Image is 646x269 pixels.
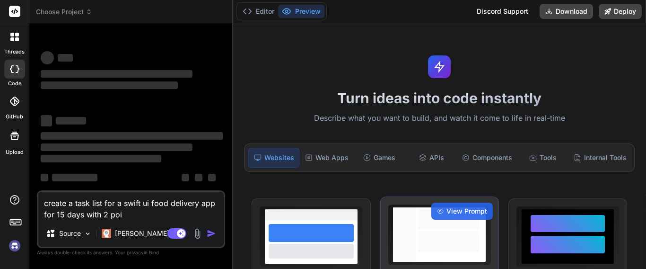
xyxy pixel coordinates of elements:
span: View Prompt [446,206,487,216]
label: threads [4,48,25,56]
img: Pick Models [84,230,92,238]
label: Upload [6,148,24,156]
p: Describe what you want to build, and watch it come to life in real-time [238,112,640,125]
span: privacy [127,250,144,255]
span: ‌ [56,117,86,125]
img: attachment [192,228,203,239]
span: ‌ [41,51,54,64]
div: Internal Tools [570,148,630,168]
div: Games [354,148,404,168]
span: ‌ [195,174,202,181]
div: APIs [406,148,456,168]
h1: Turn ideas into code instantly [238,90,640,107]
img: signin [7,238,23,254]
p: [PERSON_NAME] 4 S.. [115,229,185,238]
div: Tools [518,148,568,168]
span: ‌ [41,174,48,181]
p: Always double-check its answers. Your in Bind [37,248,225,257]
span: ‌ [41,115,52,126]
div: Components [458,148,516,168]
button: Editor [239,5,278,18]
span: ‌ [41,81,178,89]
label: code [8,80,21,88]
div: Websites [248,148,299,168]
span: ‌ [208,174,216,181]
span: ‌ [41,155,161,162]
div: Web Apps [301,148,352,168]
span: ‌ [41,143,192,151]
button: Deploy [599,4,642,19]
div: Discord Support [471,4,534,19]
textarea: create a task list for a swift ui food delivery app for 15 days with 2 po [38,192,224,220]
button: Preview [278,5,324,18]
span: ‌ [182,174,189,181]
span: ‌ [41,132,223,140]
label: GitHub [6,113,23,121]
img: icon [207,229,216,238]
span: ‌ [52,174,97,181]
span: Choose Project [36,7,92,17]
span: ‌ [58,54,73,62]
button: Download [540,4,593,19]
img: Claude 4 Sonnet [102,229,111,238]
span: ‌ [41,70,192,78]
p: Source [59,229,81,238]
